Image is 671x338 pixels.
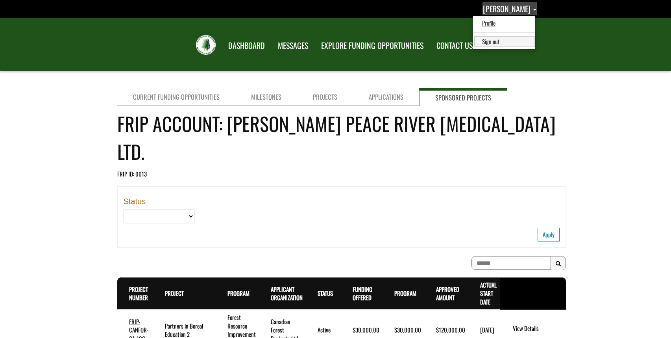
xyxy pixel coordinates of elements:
a: Actual Start Date [480,280,497,306]
a: Trina Tosh [482,2,537,15]
h4: FRIP Account: [PERSON_NAME] Peace River [MEDICAL_DATA] Ltd. [117,110,566,165]
label: Status [124,197,194,206]
a: Applicant Organization [271,285,303,302]
a: View Details [513,324,575,334]
span: [PERSON_NAME] [483,3,531,15]
a: Projects [297,88,353,106]
a: Program [394,289,416,297]
div: FRIP ID: 0013 [117,170,566,178]
a: Approved Amount [436,285,459,302]
a: EXPLORE FUNDING OPPORTUNITIES [315,36,429,56]
a: Milestones [235,88,297,106]
a: Applications [353,88,419,106]
a: Status [318,289,333,297]
time: [DATE] [480,325,494,334]
button: Apply [538,228,560,241]
a: Program [227,289,250,297]
a: Funding Offered [353,285,372,302]
nav: Main Navigation [221,33,479,56]
button: Search Results [551,256,566,270]
a: Sign out [474,36,535,47]
a: Project [165,289,184,297]
a: Profile [474,18,535,28]
a: MESSAGES [272,36,314,56]
a: Sponsored Projects [419,88,507,106]
a: Current Funding Opportunities [117,88,235,106]
a: Project Number [129,285,148,302]
a: CONTACT US [431,36,479,56]
a: DASHBOARD [222,36,271,56]
img: FRIAA Submissions Portal [196,35,216,55]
